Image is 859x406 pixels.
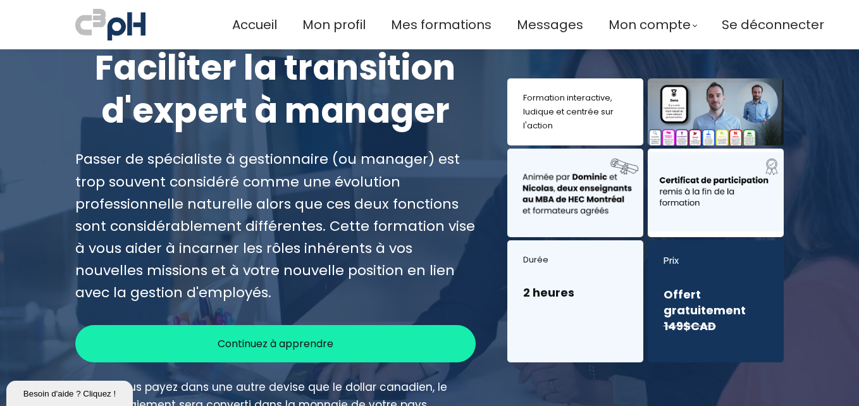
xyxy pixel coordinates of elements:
h3: 2 heures [523,285,627,300]
a: Mon profil [302,15,366,35]
div: Durée [523,253,627,267]
h3: Offert gratuitement [664,286,768,335]
div: Prix [664,253,768,269]
span: Mon compte [609,15,691,35]
span: Continuez à apprendre [218,336,333,352]
s: 149$CAD [664,318,716,334]
a: Se déconnecter [722,15,824,35]
a: Accueil [232,15,277,35]
img: a70bc7685e0efc0bd0b04b3506828469.jpeg [75,6,145,43]
iframe: chat widget [6,378,135,406]
h1: Faciliter la transition d'expert à manager [75,47,476,132]
div: Passer de spécialiste à gestionnaire (ou manager) est trop souvent considéré comme une évolution ... [75,148,476,304]
a: Messages [517,15,583,35]
a: Mes formations [391,15,491,35]
div: Formation interactive, ludique et centrée sur l'action [523,91,627,133]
